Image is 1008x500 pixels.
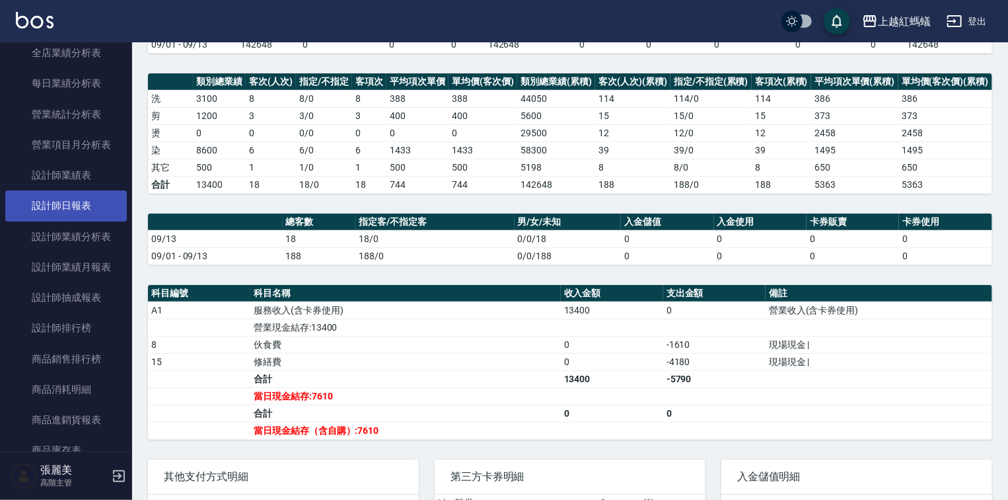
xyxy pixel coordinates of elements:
td: 373 [898,107,992,124]
td: 09/01 - 09/13 [148,36,238,53]
td: 0/0/188 [515,247,622,265]
td: 500 [193,159,246,176]
td: 386 [811,90,898,107]
td: 6 / 0 [296,142,352,159]
td: -1610 [663,336,766,353]
td: 營業現金結存:13400 [250,319,561,336]
td: 29500 [517,124,595,142]
a: 設計師排行榜 [5,313,127,343]
img: Person [11,463,37,489]
td: 500 [386,159,449,176]
td: 當日現金結存（含自購）:7610 [250,422,561,439]
td: 09/13 [148,230,283,247]
td: 09/01 - 09/13 [148,247,283,265]
th: 平均項次單價 [386,73,449,91]
td: 114 / 0 [670,90,752,107]
a: 營業項目月分析表 [5,130,127,160]
td: 6 [246,142,296,159]
th: 客次(人次) [246,73,296,91]
td: 3100 [193,90,246,107]
td: 15 [752,107,811,124]
td: 18 [352,176,386,193]
td: 500 [449,159,517,176]
td: 1495 [898,142,992,159]
td: 燙 [148,124,193,142]
td: 0 [423,36,485,53]
td: 洗 [148,90,193,107]
td: 0 [807,247,899,265]
td: 8 [148,336,250,353]
td: 0 [899,247,992,265]
td: 400 [449,107,517,124]
a: 設計師抽成報表 [5,282,127,313]
td: 8600 [193,142,246,159]
td: 400 [386,107,449,124]
a: 設計師業績月報表 [5,252,127,282]
th: 科目編號 [148,285,250,302]
th: 指定/不指定 [296,73,352,91]
th: 客項次 [352,73,386,91]
td: 58300 [517,142,595,159]
span: 入金儲值明細 [737,470,976,483]
th: 支出金額 [663,285,766,302]
th: 卡券販賣 [807,214,899,231]
td: 0 [621,247,713,265]
td: 8 [595,159,670,176]
td: 188/0 [670,176,752,193]
td: 18 [246,176,296,193]
th: 入金儲值 [621,214,713,231]
td: A1 [148,302,250,319]
a: 商品銷售排行榜 [5,344,127,374]
a: 商品庫存表 [5,435,127,466]
td: 386 [898,90,992,107]
td: 2458 [898,124,992,142]
td: 373 [811,107,898,124]
td: 5600 [517,107,595,124]
td: 6 [352,142,386,159]
span: 第三方卡券明細 [450,470,690,483]
td: 114 [595,90,670,107]
td: 0 [299,36,361,53]
td: 18/0 [296,176,352,193]
td: 1200 [193,107,246,124]
th: 收入金額 [561,285,663,302]
th: 男/女/未知 [515,214,622,231]
td: 388 [449,90,517,107]
td: 現場現金 | [766,336,992,353]
td: 0 [352,124,386,142]
td: 合計 [250,370,561,388]
td: 15 [595,107,670,124]
td: 服務收入(含卡券使用) [250,302,561,319]
td: 其它 [148,159,193,176]
td: 44050 [517,90,595,107]
td: 剪 [148,107,193,124]
td: 8 [352,90,386,107]
td: 3 / 0 [296,107,352,124]
td: -4180 [663,353,766,370]
td: 13400 [561,370,663,388]
td: 5363 [811,176,898,193]
td: -5790 [663,370,766,388]
td: 0 [680,36,754,53]
td: 0 [842,36,904,53]
button: save [824,8,850,34]
td: 13400 [561,302,663,319]
td: 0 [561,336,663,353]
button: 登出 [941,9,992,34]
td: 0 [754,36,842,53]
td: 當日現金結存:7610 [250,388,561,405]
td: 0 [361,36,423,53]
td: 39 [595,142,670,159]
table: a dense table [148,214,992,265]
td: 188 [283,247,356,265]
td: 188/0 [355,247,514,265]
td: 114 [752,90,811,107]
td: 1 / 0 [296,159,352,176]
td: 15 / 0 [670,107,752,124]
table: a dense table [148,285,992,440]
td: 0 [386,124,449,142]
td: 12 [595,124,670,142]
button: 上越紅螞蟻 [857,8,936,35]
th: 平均項次單價(累積) [811,73,898,91]
td: 142648 [904,36,992,53]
